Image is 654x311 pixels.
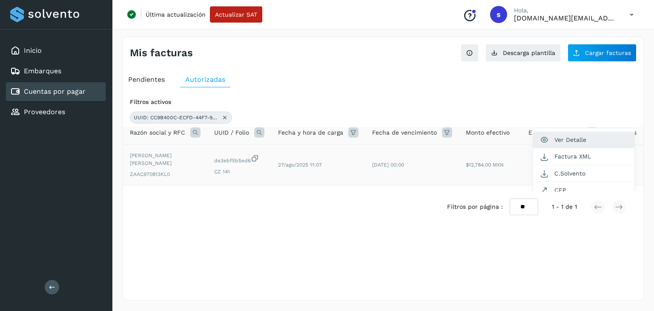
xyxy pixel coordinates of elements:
[6,82,106,101] div: Cuentas por pagar
[6,103,106,121] div: Proveedores
[533,132,634,148] button: Ver Detalle
[24,67,61,75] a: Embarques
[24,87,86,95] a: Cuentas por pagar
[6,62,106,81] div: Embarques
[6,41,106,60] div: Inicio
[24,108,65,116] a: Proveedores
[533,182,634,198] button: CEP
[533,165,634,182] button: C.Solvento
[24,46,42,55] a: Inicio
[533,148,634,165] button: Factura XML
